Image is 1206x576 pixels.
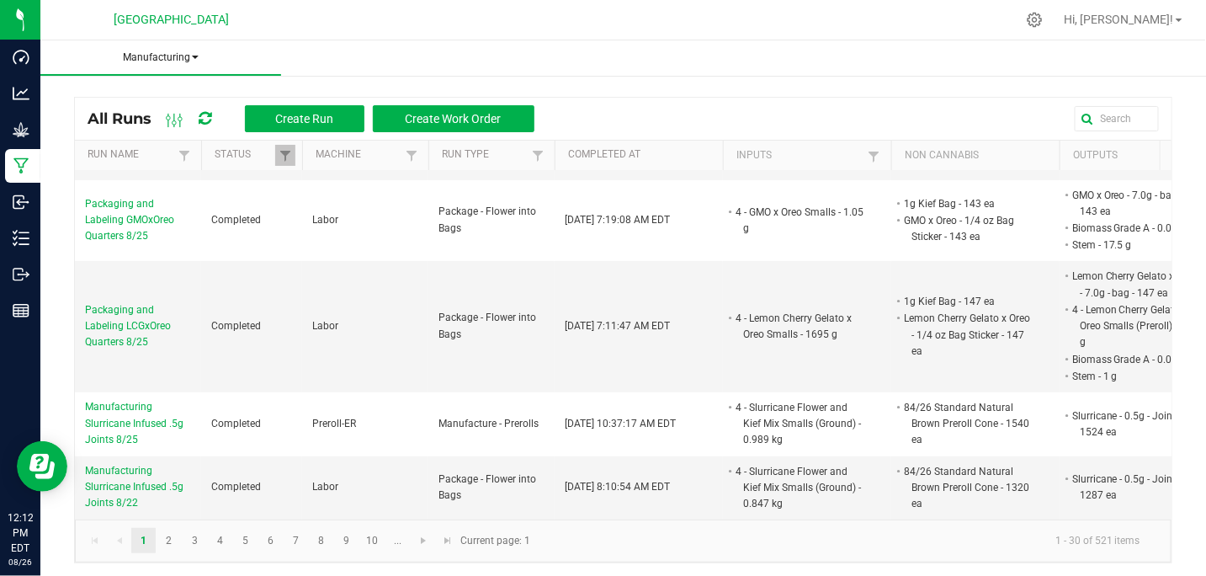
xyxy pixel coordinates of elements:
li: Stem - 17.5 g [1070,237,1203,253]
p: 08/26 [8,556,33,568]
span: Hi, [PERSON_NAME]! [1065,13,1174,26]
span: Labor [312,320,338,332]
span: Go to the last page [442,534,455,547]
a: Filter [528,145,548,166]
a: Page 9 [334,528,359,553]
span: Manufacturing Slurricane Infused .5g Joints 8/22 [85,463,191,512]
a: Manufacturing [40,40,281,76]
span: Manufacturing [40,51,281,65]
li: Stem - 1 g [1070,368,1203,385]
a: Completed AtSortable [568,148,716,162]
inline-svg: Reports [13,302,29,319]
a: Page 3 [183,528,207,553]
li: Lemon Cherry Gelato x Oreo - 7.0g - bag - 147 ea [1070,268,1203,301]
a: Go to the last page [436,528,460,553]
li: 4 - GMO x Oreo Smalls - 1.05 g [733,204,866,237]
li: GMO x Oreo - 1/4 oz Bag Sticker - 143 ea [901,212,1034,245]
span: Manufacturing Slurricane Infused .5g Joints 8/25 [85,399,191,448]
a: StatusSortable [215,148,274,162]
span: Labor [312,481,338,493]
span: Go to the next page [417,534,430,547]
span: Completed [211,214,261,226]
a: Filter [864,146,885,167]
a: Page 5 [233,528,258,553]
span: Package - Flower into Bags [438,205,536,233]
span: Create Work Order [406,112,502,125]
button: Create Work Order [373,105,534,132]
li: Slurricane - 0.5g - Joints (1) - 1287 ea [1070,471,1203,504]
inline-svg: Dashboard [13,49,29,66]
span: Packaging and Labeling GMOxOreo Quarters 8/25 [85,196,191,245]
a: Run TypeSortable [442,148,527,162]
a: Page 8 [309,528,333,553]
span: Manufacture - Prerolls [438,418,539,429]
a: Filter [174,145,194,166]
li: 84/26 Standard Natural Brown Preroll Cone - 1540 ea [901,399,1034,449]
inline-svg: Inventory [13,230,29,247]
li: Slurricane - 0.5g - Joints (1) - 1524 ea [1070,408,1203,440]
a: Filter [275,145,295,166]
a: Page 4 [208,528,232,553]
span: [GEOGRAPHIC_DATA] [114,13,230,27]
span: Labor [312,214,338,226]
span: Completed [211,320,261,332]
a: Filter [401,145,422,166]
li: 4 - Lemon Cherry Gelato x Oreo Smalls - 1695 g [733,310,866,343]
inline-svg: Inbound [13,194,29,211]
li: Lemon Cherry Gelato x Oreo - 1/4 oz Bag Sticker - 147 ea [901,310,1034,360]
th: Non Cannabis [891,141,1060,171]
span: [DATE] 7:19:08 AM EDT [565,214,670,226]
a: Page 6 [258,528,283,553]
li: GMO x Oreo - 7.0g - bag - 143 ea [1070,187,1203,220]
a: Run NameSortable [88,148,173,162]
button: Create Run [245,105,364,132]
span: Package - Flower into Bags [438,473,536,501]
li: 84/26 Standard Natural Brown Preroll Cone - 1320 ea [901,463,1034,513]
a: Page 1 [131,528,156,553]
span: Completed [211,418,261,429]
a: Page 10 [360,528,385,553]
span: Packaging and Labeling LCGxOreo Quarters 8/25 [85,302,191,351]
kendo-pager-info: 1 - 30 of 521 items [540,527,1154,555]
inline-svg: Manufacturing [13,157,29,174]
inline-svg: Analytics [13,85,29,102]
a: Page 2 [157,528,181,553]
li: 1g Kief Bag - 143 ea [901,195,1034,212]
inline-svg: Outbound [13,266,29,283]
span: [DATE] 10:37:17 AM EDT [565,418,676,429]
li: Biomass Grade A - 0.0386 lb [1070,351,1203,368]
p: 12:12 PM EDT [8,510,33,556]
a: Page 11 [385,528,410,553]
span: Preroll-ER [312,418,356,429]
a: MachineSortable [316,148,401,162]
li: 4 - Slurricane Flower and Kief Mix Smalls (Ground) - 0.989 kg [733,399,866,449]
li: 4 - Slurricane Flower and Kief Mix Smalls (Ground) - 0.847 kg [733,463,866,513]
a: Go to the next page [412,528,436,553]
li: 1g Kief Bag - 147 ea [901,293,1034,310]
a: Page 7 [284,528,308,553]
inline-svg: Grow [13,121,29,138]
input: Search [1075,106,1159,131]
span: Package - Flower into Bags [438,312,536,339]
div: All Runs [88,104,547,133]
th: Inputs [723,141,891,171]
span: [DATE] 7:11:47 AM EDT [565,320,670,332]
span: [DATE] 8:10:54 AM EDT [565,481,670,493]
iframe: Resource center [17,441,67,492]
li: Biomass Grade A - 0.009 lb [1070,220,1203,237]
kendo-pager: Current page: 1 [75,520,1171,563]
li: 4 - Lemon Cherry Gelato x Oreo Smalls (Preroll) - 983 g [1070,301,1203,351]
span: Create Run [275,112,333,125]
span: Completed [211,481,261,493]
div: Manage settings [1024,12,1045,28]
